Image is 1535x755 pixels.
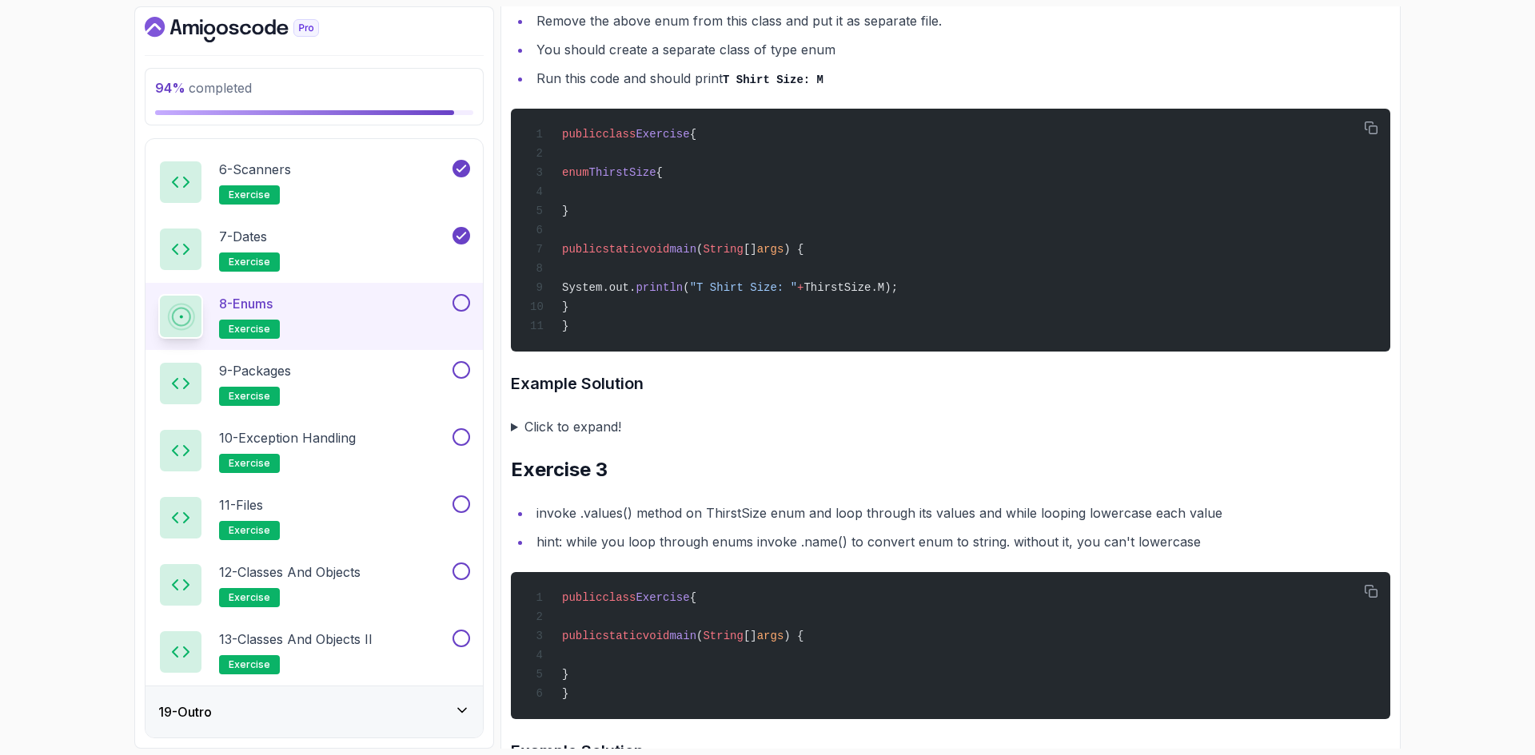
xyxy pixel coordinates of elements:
[669,243,696,256] span: main
[703,243,743,256] span: String
[562,320,568,332] span: }
[783,243,803,256] span: ) {
[511,457,1390,483] h2: Exercise 3
[744,630,757,642] span: []
[158,160,470,205] button: 6-Scannersexercise
[158,361,470,406] button: 9-Packagesexercise
[229,390,270,403] span: exercise
[532,38,1390,61] li: You should create a separate class of type enum
[636,281,683,294] span: println
[158,227,470,272] button: 7-Datesexercise
[219,630,373,649] p: 13 - Classes and Objects II
[643,630,670,642] span: void
[229,658,270,671] span: exercise
[562,281,636,294] span: System.out.
[532,530,1390,553] li: hint: while you loop through enums invoke .name() to convert enum to string. without it, you can'...
[532,67,1390,90] li: Run this code and should print
[532,10,1390,32] li: Remove the above enum from this class and put it as separate file.
[643,243,670,256] span: void
[219,294,273,313] p: 8 - Enums
[803,281,898,294] span: ThirstSize.M);
[636,128,689,141] span: Exercise
[783,630,803,642] span: ) {
[158,630,470,674] button: 13-Classes and Objects IIexercise
[229,189,270,201] span: exercise
[757,243,784,256] span: args
[797,281,803,294] span: +
[145,17,356,42] a: Dashboard
[219,562,361,582] p: 12 - Classes and Objects
[602,128,636,141] span: class
[690,128,696,141] span: {
[562,205,568,217] span: }
[511,415,1390,438] summary: Click to expand!
[229,457,270,470] span: exercise
[219,361,291,380] p: 9 - Packages
[219,428,356,447] p: 10 - Exception Handling
[696,243,703,256] span: (
[511,371,1390,396] h3: Example Solution
[723,74,823,86] code: T Shirt Size: M
[146,686,483,737] button: 19-Outro
[562,128,602,141] span: public
[562,300,568,313] span: }
[229,591,270,604] span: exercise
[532,502,1390,524] li: invoke .values() method on ThirstSize enum and loop through its values and while looping lowercas...
[703,630,743,642] span: String
[562,630,602,642] span: public
[656,166,663,179] span: {
[690,591,696,604] span: {
[229,256,270,268] span: exercise
[669,630,696,642] span: main
[229,524,270,537] span: exercise
[158,702,212,721] h3: 19 - Outro
[744,243,757,256] span: []
[757,630,784,642] span: args
[636,591,689,604] span: Exercise
[562,668,568,681] span: }
[229,323,270,336] span: exercise
[602,243,642,256] span: static
[589,166,656,179] span: ThirstSize
[602,630,642,642] span: static
[690,281,797,294] span: "T Shirt Size: "
[219,227,267,246] p: 7 - Dates
[562,591,602,604] span: public
[562,166,589,179] span: enum
[158,428,470,473] button: 10-Exception Handlingexercise
[562,243,602,256] span: public
[155,80,252,96] span: completed
[602,591,636,604] span: class
[219,160,291,179] p: 6 - Scanners
[158,562,470,607] button: 12-Classes and Objectsexercise
[683,281,689,294] span: (
[158,495,470,540] button: 11-Filesexercise
[562,687,568,700] span: }
[219,495,263,515] p: 11 - Files
[158,294,470,339] button: 8-Enumsexercise
[155,80,185,96] span: 94 %
[696,630,703,642] span: (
